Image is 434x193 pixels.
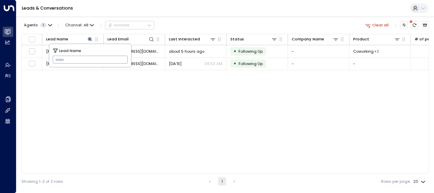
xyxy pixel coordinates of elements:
span: info@warringtontravel.co.uk [107,61,161,66]
span: Agents [24,23,38,27]
p: 06:53 AM [204,61,222,66]
span: All [84,23,88,27]
span: Daniel Rourke [46,49,77,54]
span: 1 [40,23,47,27]
span: Toggle select row [29,48,35,55]
div: Company Name [292,36,324,42]
nav: pagination navigation [205,177,238,185]
div: Product [353,36,400,42]
div: Showing 1-2 of 2 rows [21,179,63,184]
span: There are new threads available. Refresh the grid to view the latest updates. [410,21,418,29]
div: Lead Name [46,36,93,42]
div: Membership,Private Office [374,49,379,54]
button: Clear all [363,21,391,29]
div: Company Name [292,36,339,42]
span: Toggle select all [29,36,35,43]
div: Lead Email [107,36,129,42]
button: Customize [400,21,408,29]
span: Yesterday [169,61,182,66]
button: Channel:All [63,21,96,29]
span: info@warringtontravel.co.uk [107,49,161,54]
div: Status [230,36,244,42]
div: • [233,47,236,56]
div: Status [230,36,277,42]
td: - [349,58,411,70]
span: Daniel Rourke [46,61,77,66]
div: Actions [108,23,129,27]
button: Archived Leads [421,21,429,29]
div: Lead Email [107,36,155,42]
td: - [288,58,349,70]
div: 20 [413,177,427,186]
td: - [288,45,349,57]
div: Last Interacted [169,36,200,42]
div: Last Interacted [169,36,216,42]
span: about 5 hours ago [169,49,204,54]
div: Product [353,36,369,42]
span: Following Up [238,61,263,66]
span: Toggle select row [29,60,35,67]
span: Channel: [63,21,96,29]
div: Lead Name [46,36,68,42]
button: Agents1 [21,21,54,29]
span: Lead Name [59,47,81,53]
label: Rows per page: [381,179,410,184]
span: Coworking [353,49,374,54]
a: Leads & Conversations [22,5,73,11]
button: Actions [105,21,154,29]
div: Button group with a nested menu [105,21,154,29]
div: • [233,59,236,68]
button: page 1 [218,177,226,185]
span: Following Up [238,49,263,54]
